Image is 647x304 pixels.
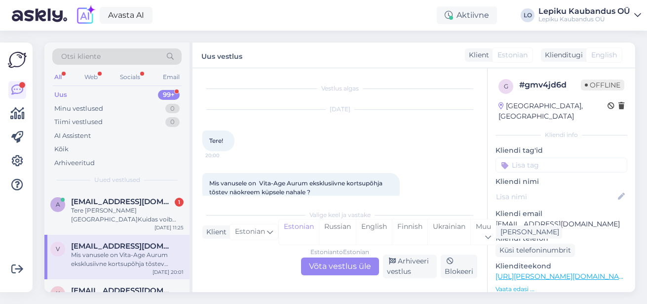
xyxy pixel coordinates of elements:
span: Mis vanusele on Vita-Age Aurum eksklusiivne kortsupõhja tõstev näokreem küpsele nahale ? [209,179,384,196]
div: Minu vestlused [54,104,103,114]
div: Tiimi vestlused [54,117,103,127]
div: Lepiku Kaubandus OÜ [538,7,630,15]
div: Mis vanusele on Vita-Age Aurum eksklusiivne kortsupõhja tõstev näokreem küpsele nahale ? [71,251,184,268]
div: Klient [465,50,489,60]
a: Lepiku Kaubandus OÜLepiku Kaubandus OÜ [538,7,641,23]
div: [GEOGRAPHIC_DATA], [GEOGRAPHIC_DATA] [498,101,608,122]
div: Küsi telefoninumbrit [495,244,575,257]
div: Socials [118,71,142,84]
div: Ukrainian [427,219,470,245]
div: Klienditugi [541,50,583,60]
p: [EMAIL_ADDRESS][DOMAIN_NAME] [495,219,627,229]
div: Web [82,71,100,84]
div: Kõik [54,144,69,154]
img: explore-ai [75,5,96,26]
div: Lepiku Kaubandus OÜ [538,15,630,23]
div: [DATE] [202,105,477,114]
p: Kliendi tag'id [495,145,627,156]
a: Avasta AI [100,7,152,24]
input: Lisa nimi [496,191,616,202]
p: Vaata edasi ... [495,285,627,294]
div: # gmv4jd6d [519,79,581,91]
span: Muu [476,222,491,231]
div: Tere [PERSON_NAME] [GEOGRAPHIC_DATA]Kuidas voib osta C:ehko Color Super Blond blondeerimispulber ... [71,206,184,224]
div: Arhiveeri vestlus [383,255,437,278]
div: Uus [54,90,67,100]
span: a [56,201,60,208]
span: K [56,290,60,297]
div: [DATE] 20:01 [152,268,184,276]
div: [PERSON_NAME] [496,227,559,237]
input: Lisa tag [495,158,627,173]
span: Tere! [209,137,223,144]
span: Uued vestlused [94,175,140,184]
div: Finnish [392,219,427,245]
span: g [504,83,508,90]
div: Valige keel ja vastake [202,211,477,219]
p: Kliendi nimi [495,176,627,187]
img: Askly Logo [8,50,27,69]
p: Kliendi email [495,209,627,219]
a: [URL][PERSON_NAME][DOMAIN_NAME] [495,272,632,281]
p: Klienditeekond [495,261,627,271]
div: Arhiveeritud [54,158,95,168]
div: AI Assistent [54,131,91,141]
div: Russian [319,219,356,245]
div: English [356,219,392,245]
div: 1 [175,198,184,207]
div: 99+ [158,90,180,100]
label: Uus vestlus [201,48,242,62]
span: Estonian [497,50,528,60]
span: English [591,50,617,60]
span: v [56,245,60,253]
div: Klient [202,227,227,237]
span: 20:00 [205,152,242,159]
div: LO [521,8,534,22]
span: Offline [581,80,624,90]
div: Võta vestlus üle [301,258,379,275]
span: Otsi kliente [61,51,101,62]
div: 0 [165,117,180,127]
div: Estonian [279,219,319,245]
div: All [52,71,64,84]
div: 0 [165,104,180,114]
div: Vestlus algas [202,84,477,93]
span: andger61@gmail.com [71,197,174,206]
div: Kliendi info [495,130,627,139]
div: Estonian to Estonian [310,248,369,257]
span: Kertu.v@hotmail.com [71,286,174,295]
span: virgeaug@gmail.com [71,242,174,251]
div: Email [161,71,182,84]
div: Blokeeri [441,255,477,278]
span: Estonian [235,226,265,237]
div: [DATE] 11:25 [154,224,184,231]
div: Aktiivne [437,6,497,24]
